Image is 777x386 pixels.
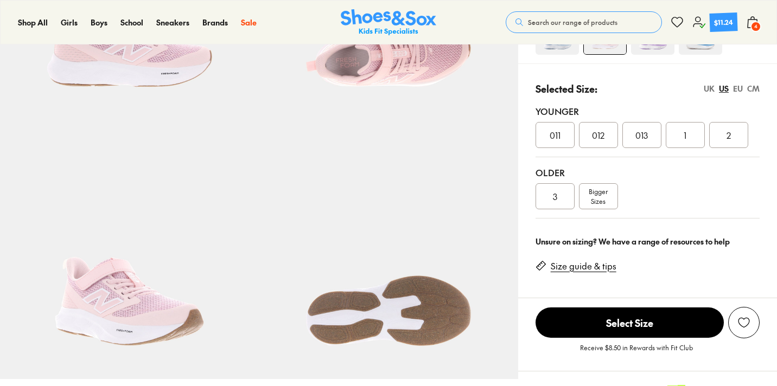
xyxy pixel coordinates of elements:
img: SNS_Logo_Responsive.svg [341,9,436,36]
div: Unsure on sizing? We have a range of resources to help [536,236,760,247]
span: Select Size [536,307,724,338]
a: Size guide & tips [551,260,616,272]
a: School [120,17,143,28]
button: Search our range of products [506,11,662,33]
a: Sneakers [156,17,189,28]
span: 1 [684,128,686,141]
span: 011 [550,128,561,141]
a: Shop All [18,17,48,28]
button: Add to wishlist [728,307,760,338]
a: Shoes & Sox [341,9,436,36]
p: Receive $8.50 in Rewards with Fit Club [580,343,693,362]
a: $11.24 [692,13,737,31]
a: Sale [241,17,257,28]
span: 4 [750,21,761,32]
a: Girls [61,17,78,28]
div: Older [536,166,760,179]
span: 2 [727,128,731,141]
button: 4 [746,10,759,34]
div: CM [747,83,760,94]
div: EU [733,83,743,94]
div: $11.24 [714,17,734,27]
span: 013 [635,128,648,141]
div: UK [704,83,715,94]
a: Boys [91,17,107,28]
div: Younger [536,105,760,118]
span: Search our range of products [528,17,617,27]
span: Bigger Sizes [589,186,608,206]
img: 8-551774_1 [259,120,518,378]
p: Selected Size: [536,81,597,96]
span: 3 [553,190,557,203]
button: Select Size [536,307,724,338]
div: US [719,83,729,94]
a: Brands [202,17,228,28]
span: 012 [592,128,604,141]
